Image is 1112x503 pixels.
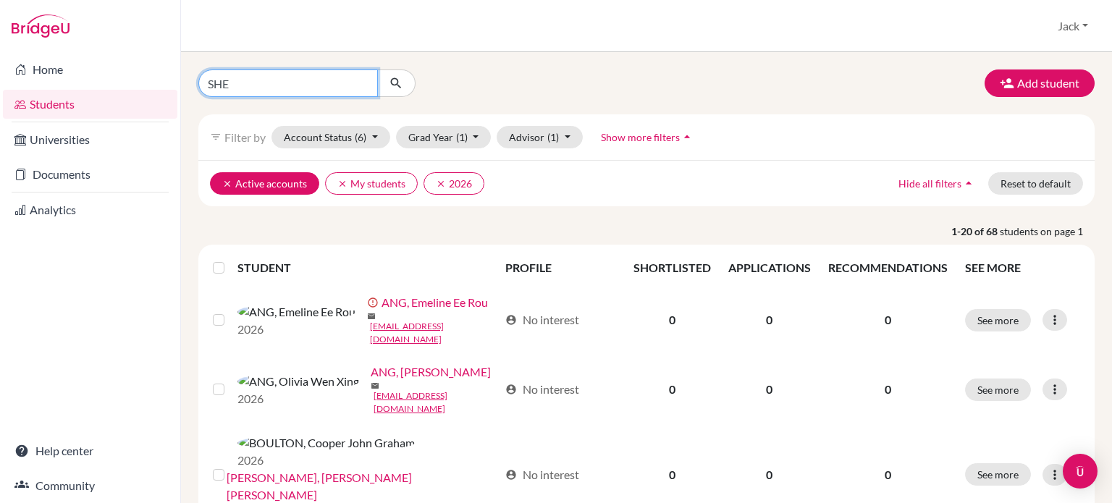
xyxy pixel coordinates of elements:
[625,285,720,355] td: 0
[371,381,379,390] span: mail
[367,312,376,321] span: mail
[371,363,491,381] a: ANG, [PERSON_NAME]
[370,320,499,346] a: [EMAIL_ADDRESS][DOMAIN_NAME]
[237,373,359,390] img: ANG, Olivia Wen Xing
[965,309,1031,331] button: See more
[988,172,1083,195] button: Reset to default
[12,14,69,38] img: Bridge-U
[720,250,820,285] th: APPLICATIONS
[961,176,976,190] i: arrow_drop_up
[1000,224,1095,239] span: students on page 1
[601,131,680,143] span: Show more filters
[505,384,517,395] span: account_circle
[1063,454,1098,489] div: Open Intercom Messenger
[720,355,820,424] td: 0
[828,311,948,329] p: 0
[625,355,720,424] td: 0
[3,125,177,154] a: Universities
[198,69,378,97] input: Find student by name...
[436,179,446,189] i: clear
[985,69,1095,97] button: Add student
[374,389,499,415] a: [EMAIL_ADDRESS][DOMAIN_NAME]
[589,126,707,148] button: Show more filtersarrow_drop_up
[382,294,488,311] a: ANG, Emeline Ee Rou
[210,172,319,195] button: clearActive accounts
[820,250,956,285] th: RECOMMENDATIONS
[224,130,266,144] span: Filter by
[505,469,517,481] span: account_circle
[355,131,366,143] span: (6)
[237,303,355,321] img: ANG, Emeline Ee Rou
[3,160,177,189] a: Documents
[3,471,177,500] a: Community
[547,131,559,143] span: (1)
[237,250,497,285] th: STUDENT
[3,436,177,465] a: Help center
[271,126,390,148] button: Account Status(6)
[210,131,222,143] i: filter_list
[898,177,961,190] span: Hide all filters
[965,379,1031,401] button: See more
[3,90,177,119] a: Students
[505,466,579,483] div: No interest
[222,179,232,189] i: clear
[337,179,347,189] i: clear
[497,250,625,285] th: PROFILE
[237,434,415,452] img: BOULTON, Cooper John Graham
[1051,12,1095,40] button: Jack
[3,195,177,224] a: Analytics
[680,130,694,144] i: arrow_drop_up
[367,297,382,308] span: error_outline
[237,452,415,469] p: 2026
[951,224,1000,239] strong: 1-20 of 68
[237,390,359,407] p: 2026
[965,463,1031,486] button: See more
[828,466,948,483] p: 0
[396,126,492,148] button: Grad Year(1)
[505,314,517,326] span: account_circle
[886,172,988,195] button: Hide all filtersarrow_drop_up
[237,321,355,338] p: 2026
[325,172,418,195] button: clearMy students
[497,126,583,148] button: Advisor(1)
[424,172,484,195] button: clear2026
[956,250,1089,285] th: SEE MORE
[625,250,720,285] th: SHORTLISTED
[505,381,579,398] div: No interest
[3,55,177,84] a: Home
[505,311,579,329] div: No interest
[828,381,948,398] p: 0
[720,285,820,355] td: 0
[456,131,468,143] span: (1)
